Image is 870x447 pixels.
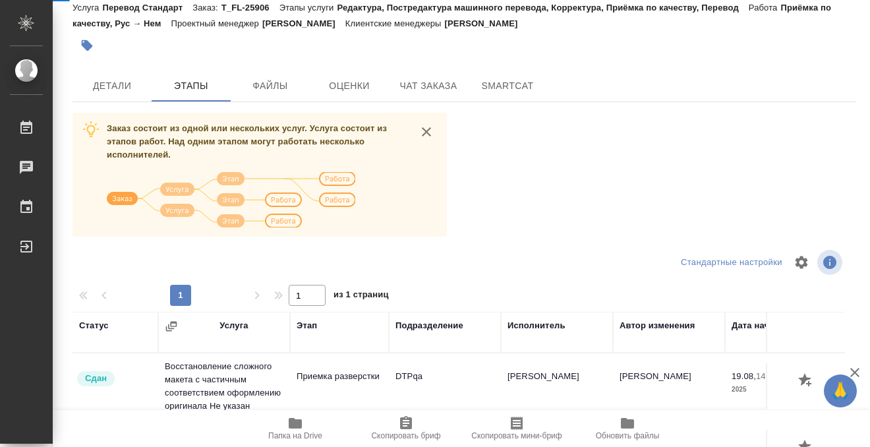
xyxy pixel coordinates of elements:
[786,247,817,278] span: Настроить таблицу
[72,31,101,60] button: Добавить тэг
[461,410,572,447] button: Скопировать мини-бриф
[596,431,660,440] span: Обновить файлы
[417,122,436,142] button: close
[471,431,562,440] span: Скопировать мини-бриф
[297,370,382,383] p: Приемка разверстки
[79,319,109,332] div: Статус
[572,410,683,447] button: Обновить файлы
[732,319,784,332] div: Дата начала
[397,78,460,94] span: Чат заказа
[501,363,613,409] td: [PERSON_NAME]
[297,319,317,332] div: Этап
[445,18,528,28] p: [PERSON_NAME]
[756,371,778,381] p: 14:00
[507,319,565,332] div: Исполнитель
[824,374,857,407] button: 🙏
[333,287,389,306] span: из 1 страниц
[620,319,695,332] div: Автор изменения
[476,78,539,94] span: SmartCat
[262,18,345,28] p: [PERSON_NAME]
[221,3,279,13] p: T_FL-25906
[240,410,351,447] button: Папка на Drive
[817,250,845,275] span: Посмотреть информацию
[107,123,387,160] span: Заказ состоит из одной или нескольких услуг. Услуга состоит из этапов работ. Над одним этапом мог...
[678,253,786,273] div: split button
[749,3,781,13] p: Работа
[318,78,381,94] span: Оценки
[732,383,804,396] p: 2025
[613,363,725,409] td: [PERSON_NAME]
[279,3,337,13] p: Этапы услуги
[345,18,445,28] p: Клиентские менеджеры
[102,3,192,13] p: Перевод Стандарт
[192,3,221,13] p: Заказ:
[337,3,748,13] p: Редактура, Постредактура машинного перевода, Корректура, Приёмка по качеству, Перевод
[171,18,262,28] p: Проектный менеджер
[371,431,440,440] span: Скопировать бриф
[158,353,290,419] td: Восстановление сложного макета с частичным соответствием оформлению оригинала Не указан
[219,319,248,332] div: Услуга
[85,372,107,385] p: Сдан
[351,410,461,447] button: Скопировать бриф
[80,78,144,94] span: Детали
[268,431,322,440] span: Папка на Drive
[165,320,178,333] button: Сгруппировать
[389,363,501,409] td: DTPqa
[239,78,302,94] span: Файлы
[159,78,223,94] span: Этапы
[395,319,463,332] div: Подразделение
[72,3,102,13] p: Услуга
[795,370,817,392] button: Добавить оценку
[829,377,852,405] span: 🙏
[732,371,756,381] p: 19.08,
